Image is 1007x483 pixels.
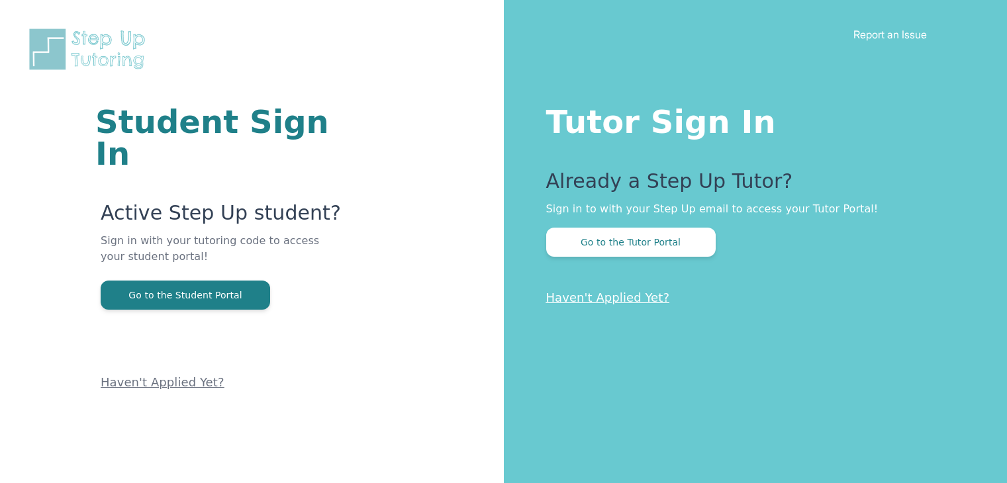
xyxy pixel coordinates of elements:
p: Sign in to with your Step Up email to access your Tutor Portal! [546,201,955,217]
a: Go to the Student Portal [101,288,270,301]
p: Already a Step Up Tutor? [546,169,955,201]
img: Step Up Tutoring horizontal logo [26,26,154,72]
a: Report an Issue [853,28,927,41]
button: Go to the Tutor Portal [546,228,716,257]
p: Active Step Up student? [101,201,345,233]
a: Haven't Applied Yet? [546,290,670,304]
button: Go to the Student Portal [101,281,270,310]
h1: Student Sign In [95,106,345,169]
a: Go to the Tutor Portal [546,236,716,248]
h1: Tutor Sign In [546,101,955,138]
a: Haven't Applied Yet? [101,375,224,389]
p: Sign in with your tutoring code to access your student portal! [101,233,345,281]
